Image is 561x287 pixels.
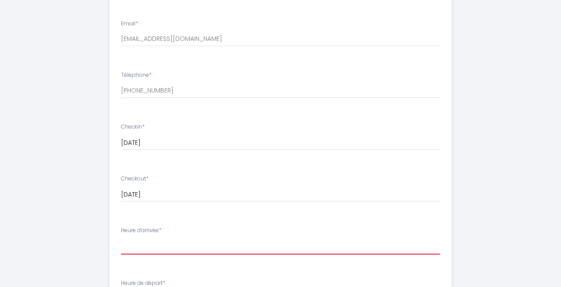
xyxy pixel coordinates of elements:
label: Téléphone [121,71,152,79]
label: Heure d'arrivée [121,226,161,235]
label: Checkout [121,175,149,183]
label: Checkin [121,123,145,131]
label: Email [121,20,138,28]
